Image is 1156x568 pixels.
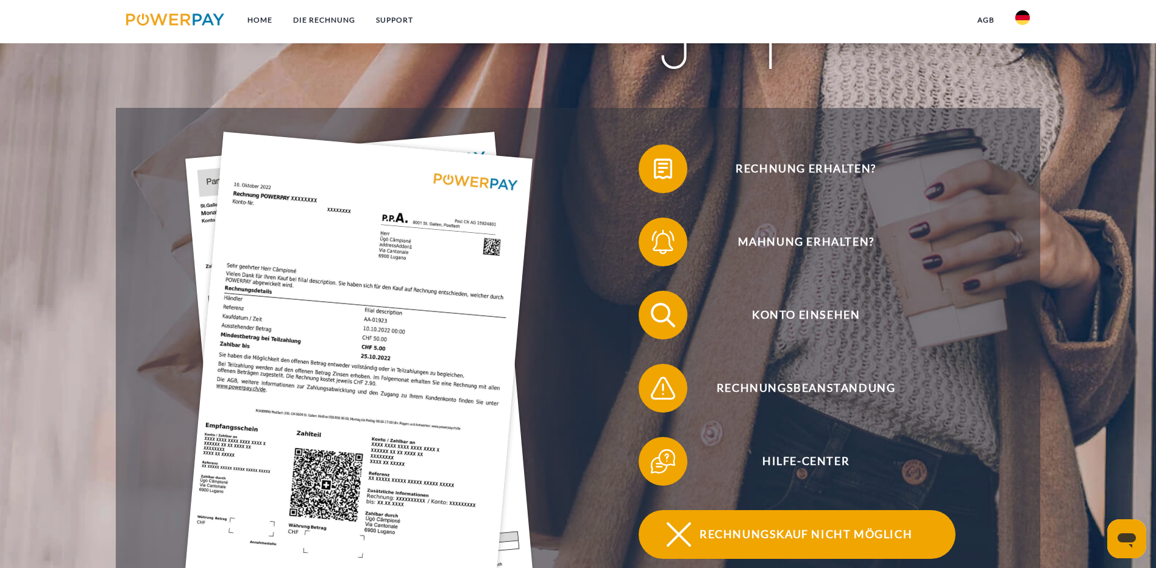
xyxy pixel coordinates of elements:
[656,144,955,193] span: Rechnung erhalten?
[656,218,955,266] span: Mahnung erhalten?
[639,291,956,339] button: Konto einsehen
[639,218,956,266] button: Mahnung erhalten?
[639,144,956,193] button: Rechnung erhalten?
[656,291,955,339] span: Konto einsehen
[648,446,678,477] img: qb_help.svg
[126,13,224,26] img: logo-powerpay.svg
[237,9,283,31] a: Home
[648,154,678,184] img: qb_bill.svg
[967,9,1005,31] a: agb
[648,227,678,257] img: qb_bell.svg
[1107,519,1146,558] iframe: Schaltfläche zum Öffnen des Messaging-Fensters
[366,9,424,31] a: SUPPORT
[664,519,694,550] img: qb_close.svg
[648,300,678,330] img: qb_search.svg
[648,373,678,403] img: qb_warning.svg
[1015,10,1030,25] img: de
[656,437,955,486] span: Hilfe-Center
[639,364,956,413] button: Rechnungsbeanstandung
[656,510,955,559] span: Rechnungskauf nicht möglich
[639,510,956,559] button: Rechnungskauf nicht möglich
[283,9,366,31] a: DIE RECHNUNG
[656,364,955,413] span: Rechnungsbeanstandung
[639,437,956,486] button: Hilfe-Center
